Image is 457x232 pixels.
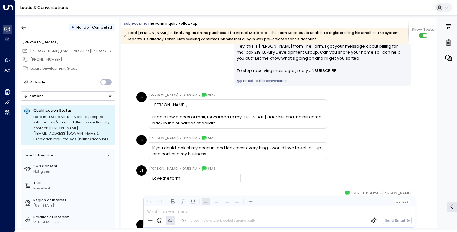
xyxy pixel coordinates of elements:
[22,39,115,45] div: [PERSON_NAME]
[182,135,197,141] span: 01:52 PM
[148,21,198,26] div: The Farm Inquiry Follow-up
[124,30,405,42] div: Lead [PERSON_NAME] is finalizing an online purchase of a Virtual Mailbox at The Farm SoHo but is ...
[33,203,113,208] div: [US_STATE]
[180,165,181,172] span: •
[199,165,200,172] span: •
[21,91,115,101] div: Button group with a nested menu
[401,200,402,203] span: |
[33,186,113,191] div: President
[136,220,147,230] div: JE
[30,48,150,53] span: [PERSON_NAME][EMAIL_ADDRESS][PERSON_NAME][DOMAIN_NAME]
[149,165,178,172] span: [PERSON_NAME]
[208,165,215,172] span: SMS
[182,218,255,223] div: The agent signature is added automatically
[33,220,113,225] div: Virtual Mailbox
[30,79,45,85] div: AI Mode
[156,198,163,205] button: Redo
[30,48,115,54] span: justin.estill@ldgnyc.com
[124,21,147,26] span: Subject Line:
[394,199,410,204] button: Cc|Bcc
[20,5,68,10] a: Leads & Conversations
[363,190,378,196] span: 01:54 PM
[23,94,43,98] div: Actions
[180,135,181,141] span: •
[33,180,113,186] label: Title
[360,190,362,196] span: •
[180,92,181,98] span: •
[149,135,178,141] span: [PERSON_NAME]
[152,175,237,181] div: Love the farm
[152,145,323,157] div: If you could look at my account and look over everything, I would love to settle it up and contin...
[136,135,147,145] div: JE
[208,135,215,141] span: SMS
[21,91,115,101] button: Actions
[30,66,115,71] div: Luxury Development Group
[237,43,408,74] div: Hey, this is [PERSON_NAME] from The Farm. I got your message about billing for mailbox 219, Luxur...
[396,200,408,203] span: Cc Bcc
[136,165,147,176] div: JE
[33,114,112,142] div: Lead is a SoHo Virtual Mailbox prospect with mailbox/account billing issue. Primary contact: [PER...
[182,92,197,98] span: 01:52 PM
[23,153,57,158] div: Lead Information
[33,108,112,113] p: Qualification Status
[382,190,411,196] span: [PERSON_NAME]
[145,198,153,205] button: Undo
[351,190,359,196] span: SMS
[33,169,113,174] div: Not given
[379,190,381,196] span: •
[237,79,408,84] a: Linked to this conversation
[199,92,200,98] span: •
[76,25,112,30] span: Handoff Completed
[182,165,197,172] span: 01:53 PM
[208,92,215,98] span: SMS
[149,92,178,98] span: [PERSON_NAME]
[152,102,323,126] div: [PERSON_NAME], I had a few pieces of mail, forwarded to my [US_STATE] address and the bill came b...
[33,197,113,203] label: Region of Interest
[414,190,424,200] img: 5_headshot.jpg
[412,27,434,32] span: Show Texts
[33,163,113,169] label: SMS Consent
[199,135,200,141] span: •
[71,23,74,32] div: •
[136,92,147,102] div: JE
[33,215,113,220] label: Product of Interest
[30,57,115,62] div: [PHONE_NUMBER]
